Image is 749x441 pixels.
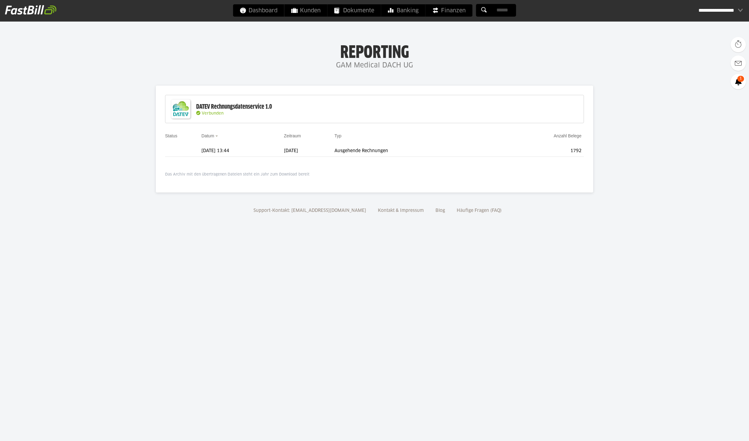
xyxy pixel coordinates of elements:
a: Blog [433,208,447,213]
a: Kontakt & Impressum [376,208,426,213]
a: Anzahl Belege [554,133,581,138]
a: Finanzen [426,4,472,17]
a: Häufige Fragen (FAQ) [455,208,504,213]
span: Dokumente [334,4,374,17]
h1: Reporting [62,43,687,59]
img: sort_desc.gif [215,136,219,137]
a: Dokumente [328,4,381,17]
span: Banking [388,4,419,17]
span: 1 [737,76,744,82]
a: Typ [334,133,342,138]
span: Dashboard [240,4,277,17]
img: fastbill_logo_white.png [5,5,56,15]
td: 1792 [494,145,584,157]
iframe: Opens a widget where you can find more information [701,423,743,438]
td: Ausgehende Rechnungen [334,145,494,157]
td: [DATE] [284,145,334,157]
a: 1 [731,74,746,89]
a: Dashboard [233,4,284,17]
img: DATEV-Datenservice Logo [168,97,193,121]
span: Verbunden [202,111,224,115]
p: Das Archiv mit den übertragenen Dateien steht ein Jahr zum Download bereit [165,172,584,177]
a: Zeitraum [284,133,301,138]
span: Kunden [291,4,321,17]
div: DATEV Rechnungsdatenservice 1.0 [196,103,272,111]
a: Status [165,133,177,138]
td: [DATE] 13:44 [201,145,284,157]
span: Finanzen [432,4,466,17]
a: Datum [201,133,214,138]
a: Support-Kontakt: [EMAIL_ADDRESS][DOMAIN_NAME] [251,208,368,213]
a: Kunden [285,4,327,17]
a: Banking [381,4,425,17]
